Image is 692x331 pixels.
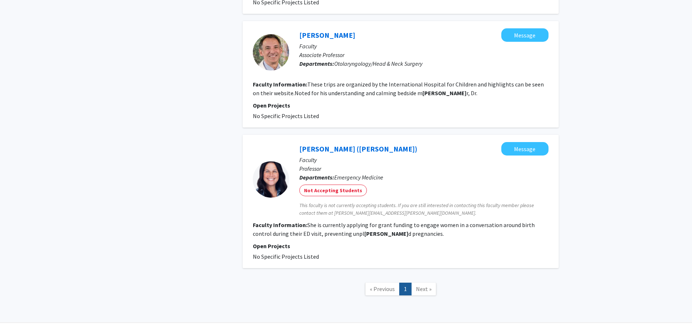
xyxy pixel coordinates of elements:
[422,89,466,97] b: [PERSON_NAME]
[501,28,549,42] button: Message Howard Krein
[299,51,549,59] p: Associate Professor
[334,174,383,181] span: Emergency Medicine
[411,283,436,295] a: Next Page
[299,31,355,40] a: [PERSON_NAME]
[253,101,549,110] p: Open Projects
[364,230,408,237] b: [PERSON_NAME]
[370,285,395,292] span: « Previous
[253,242,549,250] p: Open Projects
[253,112,319,120] span: No Specific Projects Listed
[501,142,549,156] button: Message Jennifer Kahoud (White)
[399,283,412,295] a: 1
[365,283,400,295] a: Previous Page
[299,164,549,173] p: Professor
[416,285,432,292] span: Next »
[299,60,334,67] b: Departments:
[299,156,549,164] p: Faculty
[334,60,422,67] span: Otolaryngology/Head & Neck Surgery
[299,185,367,196] mat-chip: Not Accepting Students
[253,221,307,229] b: Faculty Information:
[5,298,31,326] iframe: Chat
[299,174,334,181] b: Departments:
[299,202,549,217] span: This faculty is not currently accepting students. If you are still interested in contacting this ...
[253,221,535,237] fg-read-more: She is currently applying for grant funding to engage women in a conversation around birth contro...
[299,42,549,51] p: Faculty
[253,81,544,97] fg-read-more: These trips are organized by the International Hospital for Children and highlights can be seen o...
[253,81,307,88] b: Faculty Information:
[299,144,417,153] a: [PERSON_NAME] ([PERSON_NAME])
[243,275,559,305] nav: Page navigation
[253,253,319,260] span: No Specific Projects Listed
